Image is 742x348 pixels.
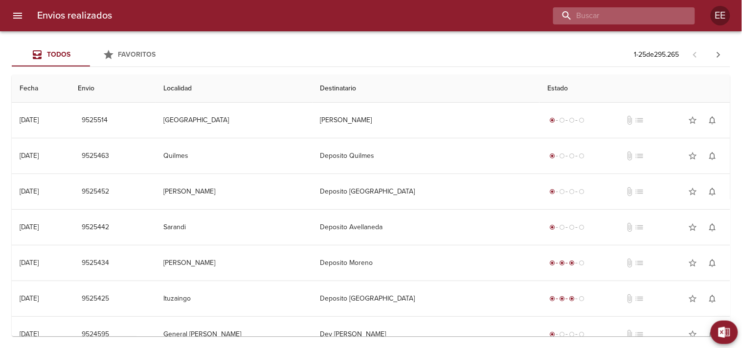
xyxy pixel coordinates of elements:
button: Agregar a favoritos [683,253,703,273]
button: Activar notificaciones [703,217,722,237]
button: 9525514 [78,111,112,130]
button: Agregar a favoritos [683,110,703,130]
span: 9524595 [82,328,109,341]
button: 9525425 [78,290,113,308]
span: radio_button_unchecked [569,331,575,337]
span: No tiene pedido asociado [635,329,645,339]
span: radio_button_unchecked [579,117,585,123]
input: buscar [553,7,678,24]
span: radio_button_unchecked [579,296,585,302]
span: No tiene pedido asociado [635,222,645,232]
span: radio_button_unchecked [559,331,565,337]
span: star_border [688,329,698,339]
span: radio_button_checked [569,260,575,266]
span: No tiene documentos adjuntos [625,187,635,196]
span: No tiene documentos adjuntos [625,115,635,125]
button: Activar notificaciones [703,289,722,308]
span: radio_button_unchecked [579,224,585,230]
div: [DATE] [20,116,39,124]
span: radio_button_unchecked [559,189,565,195]
button: 9525442 [78,218,113,237]
span: radio_button_checked [549,153,555,159]
div: [DATE] [20,259,39,267]
div: Generado [547,222,586,232]
span: No tiene documentos adjuntos [625,329,635,339]
span: radio_button_checked [549,296,555,302]
td: Quilmes [156,138,313,174]
span: radio_button_checked [559,296,565,302]
button: Activar notificaciones [703,182,722,201]
button: Activar notificaciones [703,325,722,344]
td: [PERSON_NAME] [156,245,313,281]
span: Pagina siguiente [707,43,730,66]
td: [PERSON_NAME] [156,174,313,209]
span: star_border [688,222,698,232]
div: Generado [547,151,586,161]
span: 9525442 [82,221,109,234]
div: EE [711,6,730,25]
th: Destinatario [313,75,540,103]
span: No tiene documentos adjuntos [625,222,635,232]
span: notifications_none [708,294,718,304]
div: En viaje [547,294,586,304]
span: radio_button_checked [549,260,555,266]
span: radio_button_checked [549,331,555,337]
div: [DATE] [20,223,39,231]
span: No tiene pedido asociado [635,187,645,196]
span: radio_button_unchecked [559,153,565,159]
th: Localidad [156,75,313,103]
div: Generado [547,329,586,339]
span: No tiene pedido asociado [635,151,645,161]
span: star_border [688,294,698,304]
button: 9525463 [78,147,113,165]
p: 1 - 25 de 295.265 [634,50,679,60]
button: menu [6,4,29,27]
span: radio_button_unchecked [569,153,575,159]
span: No tiene documentos adjuntos [625,294,635,304]
td: Deposito Quilmes [313,138,540,174]
td: [PERSON_NAME] [313,103,540,138]
span: No tiene pedido asociado [635,115,645,125]
div: En viaje [547,258,586,268]
div: [DATE] [20,330,39,338]
td: Deposito [GEOGRAPHIC_DATA] [313,281,540,316]
span: No tiene pedido asociado [635,258,645,268]
div: Abrir información de usuario [711,6,730,25]
h6: Envios realizados [37,8,112,23]
button: Agregar a favoritos [683,325,703,344]
button: Agregar a favoritos [683,182,703,201]
th: Estado [540,75,730,103]
button: Activar notificaciones [703,110,722,130]
button: Agregar a favoritos [683,217,703,237]
div: Generado [547,115,586,125]
span: star_border [688,258,698,268]
span: radio_button_unchecked [559,117,565,123]
span: radio_button_unchecked [579,189,585,195]
div: [DATE] [20,294,39,303]
span: Pagina anterior [683,49,707,59]
td: [GEOGRAPHIC_DATA] [156,103,313,138]
button: Agregar a favoritos [683,289,703,308]
button: Agregar a favoritos [683,146,703,166]
span: radio_button_checked [549,224,555,230]
span: radio_button_unchecked [579,331,585,337]
span: star_border [688,115,698,125]
span: 9525463 [82,150,109,162]
span: 9525514 [82,114,108,127]
span: radio_button_unchecked [559,224,565,230]
span: radio_button_unchecked [569,189,575,195]
span: 9525452 [82,186,109,198]
div: [DATE] [20,152,39,160]
span: radio_button_checked [549,189,555,195]
button: 9525452 [78,183,113,201]
span: No tiene documentos adjuntos [625,258,635,268]
button: 9525434 [78,254,113,272]
span: notifications_none [708,187,718,196]
button: Activar notificaciones [703,146,722,166]
td: Ituzaingo [156,281,313,316]
span: 9525425 [82,293,109,305]
span: notifications_none [708,329,718,339]
span: radio_button_checked [559,260,565,266]
span: radio_button_unchecked [579,260,585,266]
th: Fecha [12,75,70,103]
